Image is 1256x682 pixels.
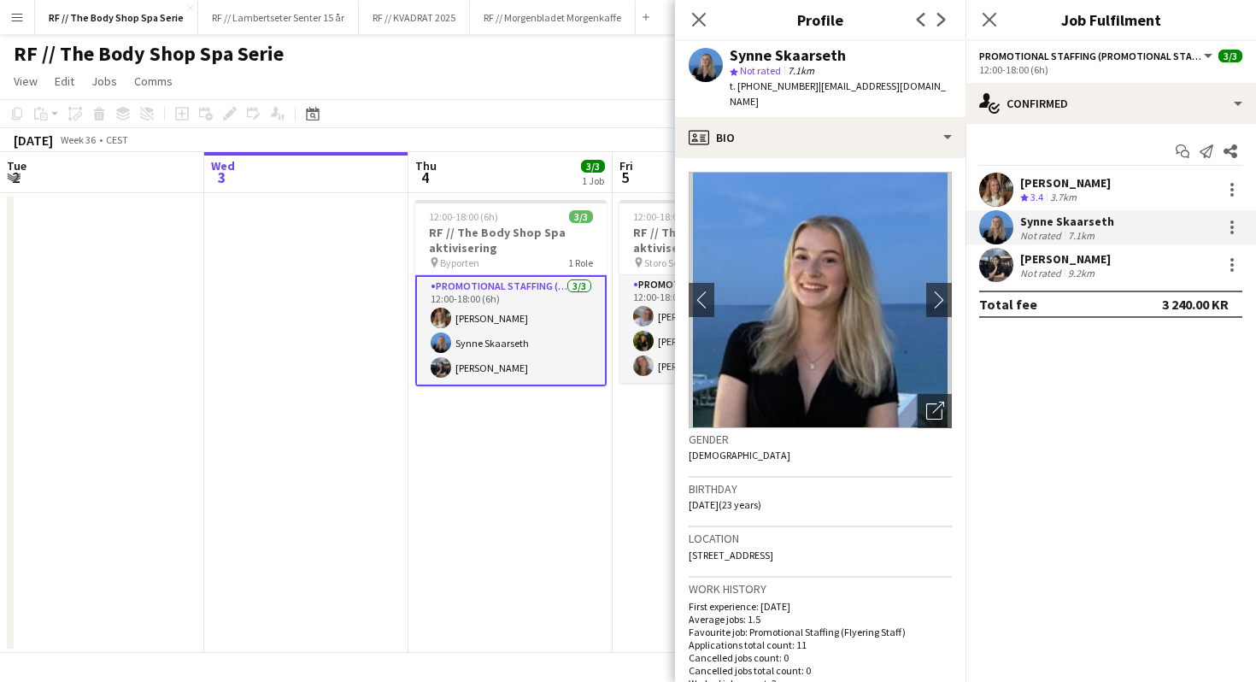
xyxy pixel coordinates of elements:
[106,133,128,146] div: CEST
[689,664,952,677] p: Cancelled jobs total count: 0
[7,70,44,92] a: View
[56,133,99,146] span: Week 36
[1047,191,1080,205] div: 3.7km
[633,210,702,223] span: 12:00-18:00 (6h)
[14,41,284,67] h1: RF // The Body Shop Spa Serie
[4,168,26,187] span: 2
[415,158,437,173] span: Thu
[689,651,952,664] p: Cancelled jobs count: 0
[689,531,952,546] h3: Location
[979,296,1037,313] div: Total fee
[14,132,53,149] div: [DATE]
[127,70,179,92] a: Comms
[7,158,26,173] span: Tue
[619,275,811,383] app-card-role: Promotional Staffing (Promotional Staff)3/312:00-18:00 (6h)[PERSON_NAME][PERSON_NAME][PERSON_NAME]
[211,158,235,173] span: Wed
[569,210,593,223] span: 3/3
[14,73,38,89] span: View
[359,1,470,34] button: RF // KVADRAT 2025
[1020,267,1065,279] div: Not rated
[675,9,965,31] h3: Profile
[1020,214,1114,229] div: Synne Skaarseth
[644,256,696,269] span: Storo Senter
[689,449,790,462] span: [DEMOGRAPHIC_DATA]
[198,1,359,34] button: RF // Lambertseter Senter 15 år
[91,73,117,89] span: Jobs
[965,9,1256,31] h3: Job Fulfilment
[1218,50,1242,62] span: 3/3
[730,48,846,63] div: Synne Skaarseth
[965,83,1256,124] div: Confirmed
[675,117,965,158] div: Bio
[730,79,946,108] span: | [EMAIL_ADDRESS][DOMAIN_NAME]
[415,200,607,386] app-job-card: 12:00-18:00 (6h)3/3RF // The Body Shop Spa aktivisering Byporten1 RolePromotional Staffing (Promo...
[689,581,952,597] h3: Work history
[1065,267,1098,279] div: 9.2km
[134,73,173,89] span: Comms
[48,70,81,92] a: Edit
[1162,296,1229,313] div: 3 240.00 KR
[979,50,1215,62] button: Promotional Staffing (Promotional Staff)
[619,225,811,256] h3: RF // The Body Shop Spa aktivisering
[689,549,773,561] span: [STREET_ADDRESS]
[689,498,761,511] span: [DATE] (23 years)
[55,73,74,89] span: Edit
[740,64,781,77] span: Not rated
[1020,175,1111,191] div: [PERSON_NAME]
[689,613,952,626] p: Average jobs: 1.5
[730,79,819,92] span: t. [PHONE_NUMBER]
[415,275,607,386] app-card-role: Promotional Staffing (Promotional Staff)3/312:00-18:00 (6h)[PERSON_NAME]Synne Skaarseth[PERSON_NAME]
[581,160,605,173] span: 3/3
[619,200,811,383] app-job-card: 12:00-18:00 (6h)3/3RF // The Body Shop Spa aktivisering Storo Senter1 RolePromotional Staffing (P...
[470,1,636,34] button: RF // Morgenbladet Morgenkaffe
[85,70,124,92] a: Jobs
[689,626,952,638] p: Favourite job: Promotional Staffing (Flyering Staff)
[429,210,498,223] span: 12:00-18:00 (6h)
[413,168,437,187] span: 4
[1030,191,1043,203] span: 3.4
[689,600,952,613] p: First experience: [DATE]
[979,63,1242,76] div: 12:00-18:00 (6h)
[689,432,952,447] h3: Gender
[582,174,604,187] div: 1 Job
[1020,251,1111,267] div: [PERSON_NAME]
[1065,229,1098,242] div: 7.1km
[689,172,952,428] img: Crew avatar or photo
[568,256,593,269] span: 1 Role
[619,158,633,173] span: Fri
[35,1,198,34] button: RF // The Body Shop Spa Serie
[617,168,633,187] span: 5
[689,638,952,651] p: Applications total count: 11
[918,394,952,428] div: Open photos pop-in
[979,50,1201,62] span: Promotional Staffing (Promotional Staff)
[1020,229,1065,242] div: Not rated
[689,481,952,497] h3: Birthday
[208,168,235,187] span: 3
[440,256,479,269] span: Byporten
[784,64,818,77] span: 7.1km
[415,225,607,256] h3: RF // The Body Shop Spa aktivisering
